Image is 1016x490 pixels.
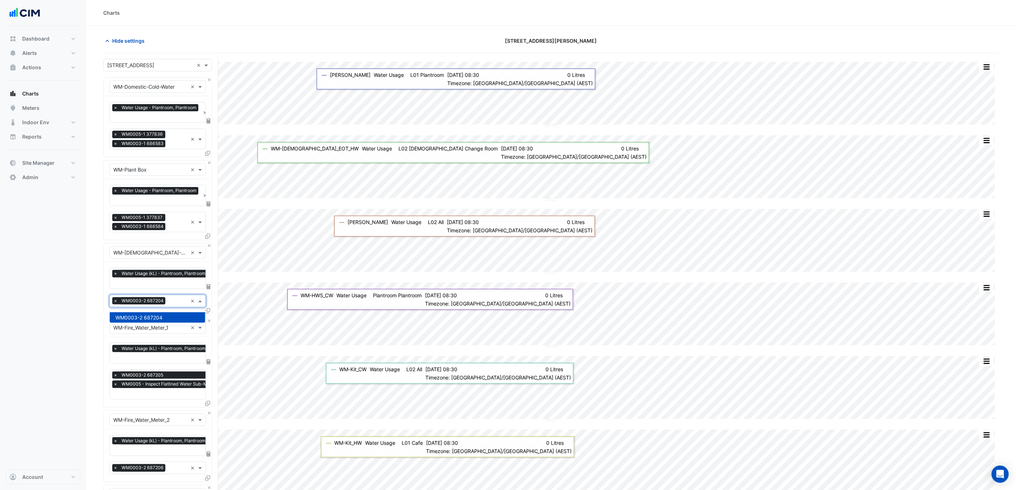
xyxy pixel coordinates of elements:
[190,166,197,173] span: Clear
[205,451,212,457] span: Choose Function
[120,437,207,444] span: Water Usage (kL) - Plantroom, Plantroom
[207,411,212,415] button: Close
[9,90,16,97] app-icon: Charts
[112,37,145,45] span: Hide settings
[22,159,55,167] span: Site Manager
[103,9,120,17] div: Charts
[112,214,119,221] span: ×
[22,174,38,181] span: Admin
[992,466,1009,483] div: Open Intercom Messenger
[979,357,994,366] button: More Options
[205,233,210,239] span: Clone Favourites and Tasks from this Equipment to other Equipment
[6,60,80,75] button: Actions
[190,135,197,143] span: Clear
[203,109,207,116] span: Clear
[9,35,16,42] app-icon: Dashboard
[205,475,210,481] span: Clone Favourites and Tasks from this Equipment to other Equipment
[6,470,80,484] button: Account
[112,131,119,138] span: ×
[207,78,212,82] button: Close
[9,159,16,167] app-icon: Site Manager
[205,118,212,124] span: Choose Function
[6,32,80,46] button: Dashboard
[207,243,212,248] button: Close
[112,372,119,379] span: ×
[112,464,119,471] span: ×
[979,210,994,219] button: More Options
[120,381,235,388] span: WM0005 - Inspect Flatlined Water Sub-Meter 377832
[6,170,80,185] button: Admin
[112,437,119,444] span: ×
[505,37,597,45] span: [STREET_ADDRESS][PERSON_NAME]
[120,214,164,221] span: WM0005-1 377837
[103,34,149,47] button: Hide settings
[190,218,197,226] span: Clear
[203,192,207,199] span: Clear
[120,140,165,147] span: WM0003-1 686583
[6,130,80,144] button: Reports
[22,64,41,71] span: Actions
[22,50,37,57] span: Alerts
[110,309,205,326] div: Options List
[112,187,119,194] span: ×
[120,223,165,230] span: WM0003-1 686584
[22,473,43,481] span: Account
[207,485,212,490] button: Close
[112,140,119,147] span: ×
[112,104,119,111] span: ×
[120,131,165,138] span: WM0005-1 377836
[22,133,42,140] span: Reports
[6,87,80,101] button: Charts
[9,50,16,57] app-icon: Alerts
[9,6,41,20] img: Company Logo
[22,104,39,112] span: Meters
[205,284,212,290] span: Choose Function
[9,104,16,112] app-icon: Meters
[120,372,165,379] span: WM0003-2 687205
[205,400,210,406] span: Clone Favourites and Tasks from this Equipment to other Equipment
[205,359,212,365] span: Choose Function
[979,283,994,292] button: More Options
[190,249,197,256] span: Clear
[205,201,212,207] span: Choose Function
[190,324,197,331] span: Clear
[22,90,39,97] span: Charts
[197,61,203,69] span: Clear
[120,187,198,194] span: Water Usage - Plantroom, Plantroom
[120,297,165,304] span: WM0003-2 687204
[9,119,16,126] app-icon: Indoor Env
[9,64,16,71] app-icon: Actions
[190,464,197,472] span: Clear
[112,381,119,388] span: ×
[6,115,80,130] button: Indoor Env
[120,270,207,277] span: Water Usage (kL) - Plantroom, Plantroom
[120,104,198,111] span: Water Usage - Plantroom, Plantroom
[115,314,162,321] span: WM0003-2 687204
[979,430,994,439] button: More Options
[6,101,80,115] button: Meters
[112,270,119,277] span: ×
[979,136,994,145] button: More Options
[207,318,212,323] button: Close
[112,297,119,304] span: ×
[22,119,49,126] span: Indoor Env
[205,150,210,156] span: Clone Favourites and Tasks from this Equipment to other Equipment
[120,345,207,352] span: Water Usage (kL) - Plantroom, Plantroom
[6,156,80,170] button: Site Manager
[207,160,212,165] button: Close
[979,62,994,71] button: More Options
[9,174,16,181] app-icon: Admin
[6,46,80,60] button: Alerts
[190,83,197,90] span: Clear
[22,35,49,42] span: Dashboard
[190,297,197,305] span: Clear
[9,133,16,140] app-icon: Reports
[112,345,119,352] span: ×
[190,416,197,424] span: Clear
[205,308,210,314] span: Clone Favourites and Tasks from this Equipment to other Equipment
[112,223,119,230] span: ×
[120,464,165,471] span: WM0003-2 687206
